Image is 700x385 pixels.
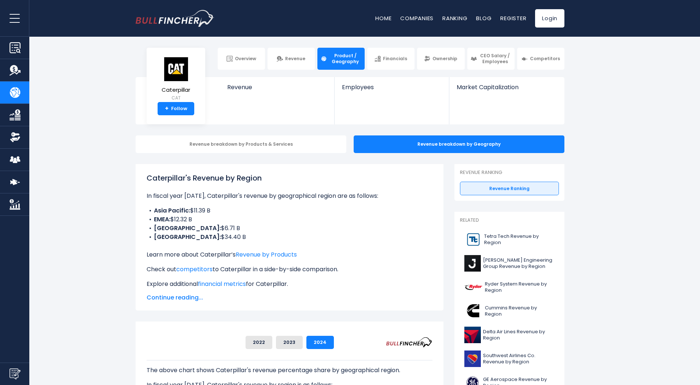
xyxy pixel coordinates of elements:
[329,53,361,64] span: Product / Geography
[535,9,564,28] a: Login
[476,14,491,22] a: Blog
[485,281,555,294] span: Ryder System Revenue by Region
[335,77,449,103] a: Employees
[154,215,170,224] b: EMEA:
[285,56,305,62] span: Revenue
[236,250,297,259] a: Revenue by Products
[460,349,559,369] a: Southwest Airlines Co. Revenue by Region
[136,135,346,153] div: Revenue breakdown by Products & Services
[400,14,434,22] a: Companies
[198,280,246,288] a: financial metrics
[227,84,327,91] span: Revenue
[517,48,564,70] a: Competitors
[464,327,481,343] img: DAL logo
[147,215,432,224] li: $12.32 B
[530,56,560,62] span: Competitors
[147,206,432,215] li: $11.39 B
[158,102,194,115] a: +Follow
[485,305,555,317] span: Cummins Revenue by Region
[483,353,555,365] span: Southwest Airlines Co. Revenue by Region
[460,301,559,321] a: Cummins Revenue by Region
[457,84,556,91] span: Market Capitalization
[147,366,432,375] p: The above chart shows Caterpillar's revenue percentage share by geographical region.
[161,57,191,102] a: Caterpillar CAT
[147,224,432,233] li: $6.71 B
[162,95,190,101] small: CAT
[483,329,555,341] span: Delta Air Lines Revenue by Region
[220,77,335,103] a: Revenue
[449,77,564,103] a: Market Capitalization
[136,10,214,27] a: Go to homepage
[442,14,467,22] a: Ranking
[317,48,365,70] a: Product / Geography
[235,56,256,62] span: Overview
[460,217,559,224] p: Related
[464,279,483,295] img: R logo
[147,265,432,274] p: Check out to Caterpillar in a side-by-side comparison.
[432,56,457,62] span: Ownership
[218,48,265,70] a: Overview
[176,265,213,273] a: competitors
[147,250,432,259] p: Learn more about Caterpillar’s
[147,172,432,184] h1: Caterpillar's Revenue by Region
[417,48,464,70] a: Ownership
[276,336,303,349] button: 2023
[246,336,272,349] button: 2022
[375,14,391,22] a: Home
[367,48,415,70] a: Financials
[154,224,221,232] b: [GEOGRAPHIC_DATA]:
[147,293,432,302] span: Continue reading...
[460,170,559,176] p: Revenue Ranking
[136,10,214,27] img: bullfincher logo
[460,229,559,250] a: Tetra Tech Revenue by Region
[460,182,559,196] a: Revenue Ranking
[268,48,315,70] a: Revenue
[354,135,564,153] div: Revenue breakdown by Geography
[460,253,559,273] a: [PERSON_NAME] Engineering Group Revenue by Region
[147,192,432,200] p: In fiscal year [DATE], Caterpillar's revenue by geographical region are as follows:
[383,56,407,62] span: Financials
[464,303,483,319] img: CMI logo
[147,280,432,288] p: Explore additional for Caterpillar.
[306,336,334,349] button: 2024
[500,14,526,22] a: Register
[460,277,559,297] a: Ryder System Revenue by Region
[464,255,481,272] img: J logo
[162,87,190,93] span: Caterpillar
[154,206,190,215] b: Asia Pacific:
[479,53,511,64] span: CEO Salary / Employees
[147,233,432,241] li: $34.40 B
[467,48,515,70] a: CEO Salary / Employees
[484,233,555,246] span: Tetra Tech Revenue by Region
[464,351,481,367] img: LUV logo
[10,132,21,143] img: Ownership
[464,231,482,248] img: TTEK logo
[154,233,221,241] b: [GEOGRAPHIC_DATA]:
[165,105,169,112] strong: +
[342,84,441,91] span: Employees
[483,257,555,270] span: [PERSON_NAME] Engineering Group Revenue by Region
[460,325,559,345] a: Delta Air Lines Revenue by Region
